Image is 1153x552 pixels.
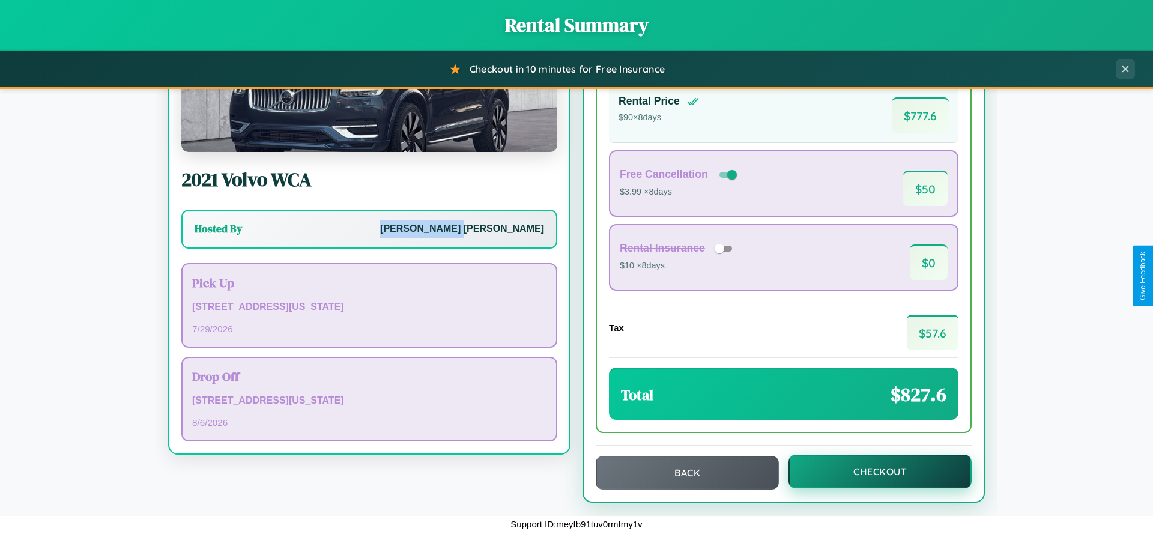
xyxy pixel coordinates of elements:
h1: Rental Summary [12,12,1141,38]
p: 8 / 6 / 2026 [192,414,546,431]
p: 7 / 29 / 2026 [192,321,546,337]
p: Support ID: meyfb91tuv0rmfmy1v [510,516,642,532]
span: $ 0 [910,244,948,280]
span: $ 827.6 [891,381,946,408]
div: Give Feedback [1139,252,1147,300]
p: $3.99 × 8 days [620,184,739,200]
p: [STREET_ADDRESS][US_STATE] [192,392,546,410]
h3: Hosted By [195,222,242,236]
h4: Tax [609,323,624,333]
h3: Pick Up [192,274,546,291]
h4: Free Cancellation [620,168,708,181]
button: Checkout [788,455,972,488]
p: [STREET_ADDRESS][US_STATE] [192,299,546,316]
h3: Total [621,385,653,405]
h2: 2021 Volvo WCA [181,166,557,193]
span: $ 777.6 [892,97,949,133]
h3: Drop Off [192,368,546,385]
p: $ 90 × 8 days [619,110,699,126]
span: Checkout in 10 minutes for Free Insurance [470,63,665,75]
p: [PERSON_NAME] [PERSON_NAME] [380,220,544,238]
span: $ 57.6 [907,315,958,350]
button: Back [596,456,779,490]
h4: Rental Price [619,95,680,108]
span: $ 50 [903,171,948,206]
h4: Rental Insurance [620,242,705,255]
img: Volvo WCA [181,32,557,152]
p: $10 × 8 days [620,258,736,274]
